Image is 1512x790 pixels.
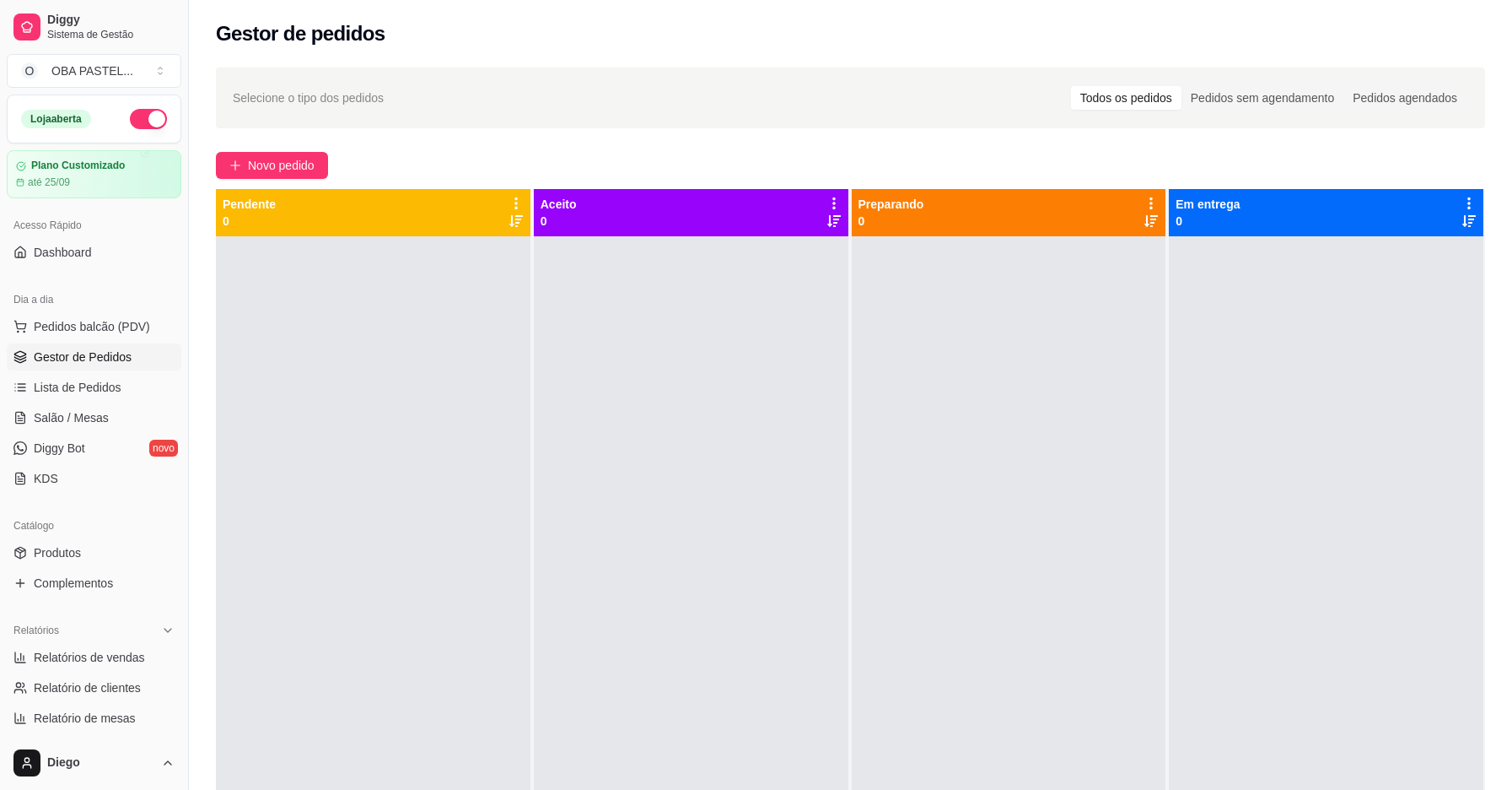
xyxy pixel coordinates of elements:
span: Dashboard [34,244,92,261]
span: Lista de Pedidos [34,379,121,396]
span: Diego [47,755,154,771]
article: até 25/09 [28,176,70,189]
div: OBA PASTEL ... [51,62,133,79]
span: Relatório de clientes [34,679,141,696]
a: DiggySistema de Gestão [7,7,181,47]
a: Relatório de mesas [7,705,181,732]
div: Pedidos sem agendamento [1181,86,1343,110]
p: 0 [858,213,924,230]
a: Gestor de Pedidos [7,344,181,371]
button: Diego [7,743,181,783]
a: Lista de Pedidos [7,374,181,401]
p: Em entrega [1176,196,1240,213]
div: Todos os pedidos [1071,86,1181,110]
div: Acesso Rápido [7,212,181,239]
span: Produtos [34,544,81,561]
p: Pendente [223,196,276,213]
button: Alterar Status [130,109,167,129]
a: Relatórios de vendas [7,644,181,671]
p: Preparando [858,196,924,213]
a: Complementos [7,570,181,597]
a: Salão / Mesas [7,404,181,431]
span: Relatórios de vendas [34,649,145,666]
span: O [21,62,38,79]
span: Relatório de mesas [34,710,136,727]
span: plus [229,160,241,171]
span: Diggy Bot [34,440,85,457]
span: Sistema de Gestão [47,28,175,41]
a: KDS [7,465,181,492]
span: Gestor de Pedidos [34,349,132,365]
h2: Gestor de pedidos [216,20,385,47]
a: Dashboard [7,239,181,266]
div: Pedidos agendados [1343,86,1466,110]
a: Relatório de clientes [7,674,181,701]
span: Salão / Mesas [34,409,109,426]
a: Relatório de fidelidadenovo [7,735,181,762]
p: 0 [541,213,577,230]
button: Novo pedido [216,152,328,179]
span: Diggy [47,13,175,28]
p: 0 [1176,213,1240,230]
span: Novo pedido [248,156,315,175]
p: 0 [223,213,276,230]
span: Complementos [34,575,113,592]
span: Relatórios [13,624,59,637]
a: Plano Customizadoaté 25/09 [7,150,181,198]
a: Diggy Botnovo [7,435,181,462]
button: Pedidos balcão (PDV) [7,313,181,340]
span: KDS [34,470,58,487]
article: Plano Customizado [31,160,125,172]
p: Aceito [541,196,577,213]
button: Select a team [7,54,181,88]
span: Pedidos balcão (PDV) [34,318,150,335]
div: Catálogo [7,512,181,539]
div: Dia a dia [7,286,181,313]
a: Produtos [7,539,181,566]
div: Loja aberta [21,110,91,128]
span: Selecione o tipo dos pedidos [233,89,384,107]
